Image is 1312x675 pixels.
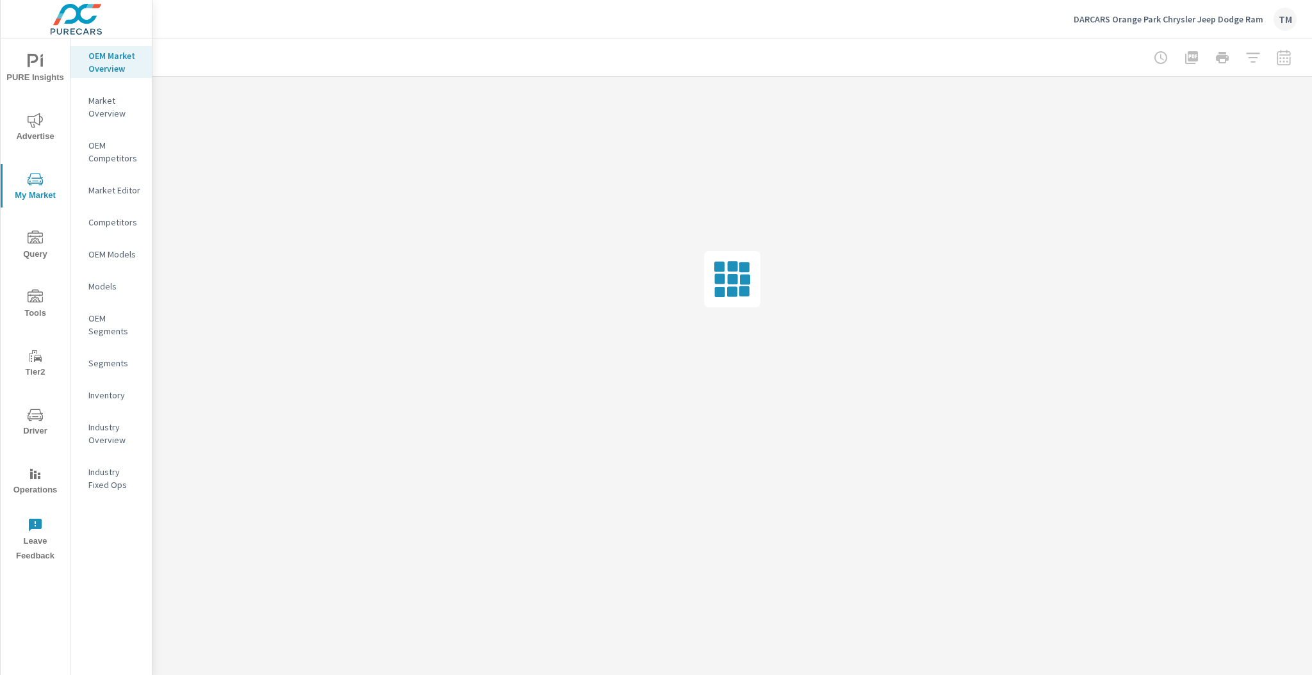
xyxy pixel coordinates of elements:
[88,248,142,261] p: OEM Models
[70,181,152,200] div: Market Editor
[88,184,142,197] p: Market Editor
[70,91,152,123] div: Market Overview
[88,389,142,402] p: Inventory
[70,213,152,232] div: Competitors
[70,136,152,168] div: OEM Competitors
[4,289,66,321] span: Tools
[4,407,66,439] span: Driver
[88,216,142,229] p: Competitors
[88,280,142,293] p: Models
[70,245,152,264] div: OEM Models
[88,49,142,75] p: OEM Market Overview
[88,421,142,446] p: Industry Overview
[70,418,152,450] div: Industry Overview
[4,54,66,85] span: PURE Insights
[70,46,152,78] div: OEM Market Overview
[4,517,66,564] span: Leave Feedback
[88,466,142,491] p: Industry Fixed Ops
[1,38,70,569] div: nav menu
[4,231,66,262] span: Query
[1274,8,1297,31] div: TM
[70,386,152,405] div: Inventory
[4,348,66,380] span: Tier2
[88,94,142,120] p: Market Overview
[4,113,66,144] span: Advertise
[1074,13,1263,25] p: DARCARS Orange Park Chrysler Jeep Dodge Ram
[4,466,66,498] span: Operations
[70,354,152,373] div: Segments
[88,312,142,337] p: OEM Segments
[70,309,152,341] div: OEM Segments
[70,462,152,494] div: Industry Fixed Ops
[88,139,142,165] p: OEM Competitors
[88,357,142,370] p: Segments
[4,172,66,203] span: My Market
[70,277,152,296] div: Models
